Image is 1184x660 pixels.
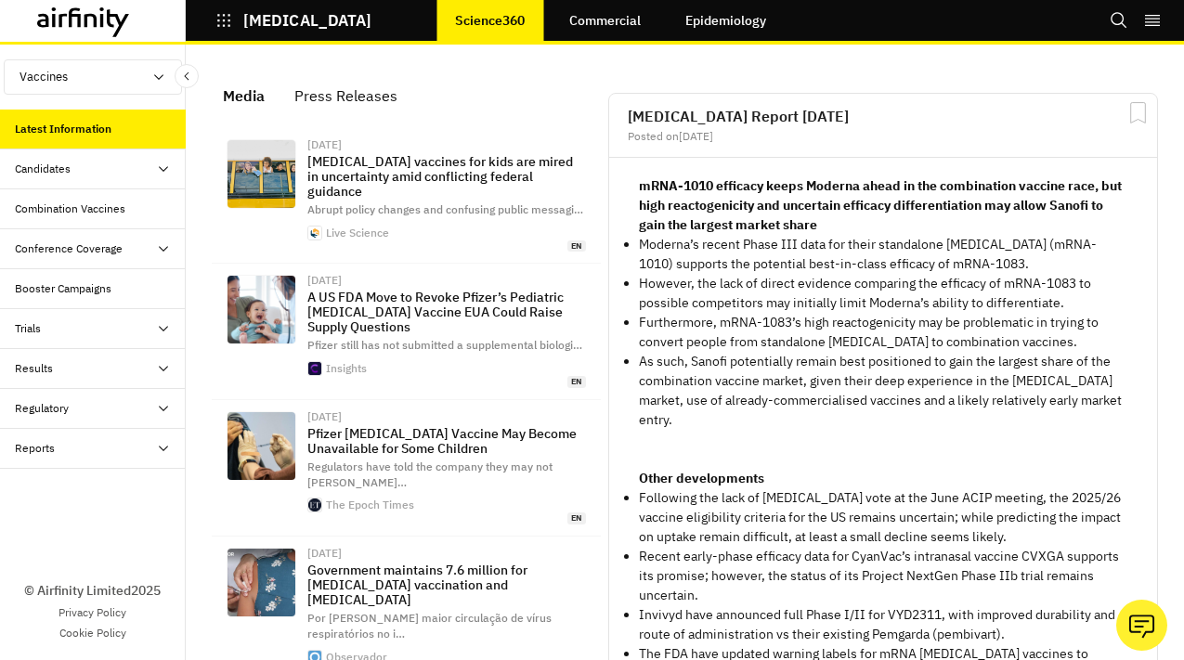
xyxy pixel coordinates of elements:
[307,154,586,199] p: [MEDICAL_DATA] vaccines for kids are mired in uncertainty amid conflicting federal guidance
[15,240,123,257] div: Conference Coverage
[24,581,161,601] p: © Airfinity Limited 2025
[307,275,586,286] div: [DATE]
[307,202,583,216] span: Abrupt policy changes and confusing public messagi …
[223,82,265,110] div: Media
[307,426,586,456] p: Pfizer [MEDICAL_DATA] Vaccine May Become Unavailable for Some Children
[639,488,1127,547] p: Following the lack of [MEDICAL_DATA] vote at the June ACIP meeting, the 2025/26 vaccine eligibili...
[212,264,601,399] a: [DATE]A US FDA Move to Revoke Pfizer’s Pediatric [MEDICAL_DATA] Vaccine EUA Could Raise Supply Qu...
[15,161,71,177] div: Candidates
[243,12,371,29] p: [MEDICAL_DATA]
[1110,5,1128,36] button: Search
[294,82,397,110] div: Press Releases
[639,547,1127,605] p: Recent early-phase efficacy data for CyanVac’s intranasal vaccine CVXGA supports its promise; how...
[567,512,586,524] span: en
[15,201,125,217] div: Combination Vaccines
[15,320,41,337] div: Trials
[212,128,601,264] a: [DATE][MEDICAL_DATA] vaccines for kids are mired in uncertainty amid conflicting federal guidance...
[307,290,586,334] p: A US FDA Move to Revoke Pfizer’s Pediatric [MEDICAL_DATA] Vaccine EUA Could Raise Supply Questions
[639,605,1127,644] p: Invivyd have announced full Phase I/II for VYD2311, with improved durability and route of adminis...
[215,5,371,36] button: [MEDICAL_DATA]
[4,59,182,95] button: Vaccines
[639,352,1127,430] p: As such, Sanofi potentially remain best positioned to gain the largest share of the combination v...
[639,470,764,486] strong: Other developments
[15,360,53,377] div: Results
[59,604,126,621] a: Privacy Policy
[307,459,553,489] span: Regulators have told the company they may not [PERSON_NAME] …
[228,140,295,208] img: BtRpBBWNBuqS5U4osDPjVY.jpg
[228,412,295,480] img: pfizer-vaccine-in-hartford-1080x720.jpg
[307,563,586,607] p: Government maintains 7.6 million for [MEDICAL_DATA] vaccination and [MEDICAL_DATA]
[307,338,582,352] span: Pfizer still has not submitted a supplemental biologi …
[628,109,1138,123] h2: [MEDICAL_DATA] Report [DATE]
[567,240,586,252] span: en
[307,611,552,641] span: Por [PERSON_NAME] maior circulação de vírus respiratórios no i …
[15,440,55,457] div: Reports
[639,313,1127,352] p: Furthermore, mRNA-1083’s high reactogenicity may be problematic in trying to convert people from ...
[1116,600,1167,651] button: Ask our analysts
[59,625,126,641] a: Cookie Policy
[15,400,69,417] div: Regulatory
[455,13,525,28] p: Science360
[228,276,295,343] img: BABQUQKNOJHKLCNN4IIR67OLRM.jpg
[1126,101,1150,124] svg: Bookmark Report
[567,376,586,388] span: en
[639,177,1122,233] strong: mRNA-1010 efficacy keeps Moderna ahead in the combination vaccine race, but high reactogenicity a...
[326,227,389,239] div: Live Science
[326,499,414,511] div: The Epoch Times
[639,274,1127,313] p: However, the lack of direct evidence comparing the efficacy of mRNA-1083 to possible competitors ...
[628,131,1138,142] div: Posted on [DATE]
[308,226,321,239] img: apple-touch-icon.png
[175,64,199,88] button: Close Sidebar
[228,549,295,616] img: https%3A%2F%2Fbordalo.observador.pt%2Fv2%2Frs%3Afill%3A770%3A403%2Fc%3A1440%3A808%3Anowe%3A0%3A15...
[212,400,601,537] a: [DATE]Pfizer [MEDICAL_DATA] Vaccine May Become Unavailable for Some ChildrenRegulators have told ...
[308,498,321,511] img: favicon.6341f3c4.ico
[639,235,1127,274] p: Moderna’s recent Phase III data for their standalone [MEDICAL_DATA] (mRNA-1010) supports the pote...
[307,548,586,559] div: [DATE]
[307,411,586,422] div: [DATE]
[15,121,111,137] div: Latest Information
[15,280,111,297] div: Booster Campaigns
[308,362,321,375] img: favicon-insights.ico
[326,363,367,374] div: Insights
[307,139,586,150] div: [DATE]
